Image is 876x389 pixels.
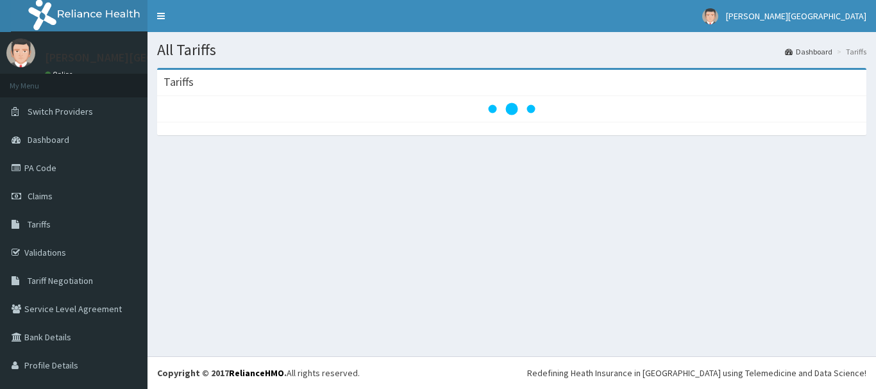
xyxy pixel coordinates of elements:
[28,106,93,117] span: Switch Providers
[45,70,76,79] a: Online
[28,275,93,286] span: Tariff Negotiation
[229,367,284,379] a: RelianceHMO
[28,190,53,202] span: Claims
[157,42,866,58] h1: All Tariffs
[164,76,194,88] h3: Tariffs
[45,52,235,63] p: [PERSON_NAME][GEOGRAPHIC_DATA]
[527,367,866,379] div: Redefining Heath Insurance in [GEOGRAPHIC_DATA] using Telemedicine and Data Science!
[702,8,718,24] img: User Image
[834,46,866,57] li: Tariffs
[28,219,51,230] span: Tariffs
[785,46,832,57] a: Dashboard
[6,38,35,67] img: User Image
[157,367,287,379] strong: Copyright © 2017 .
[147,356,876,389] footer: All rights reserved.
[486,83,537,135] svg: audio-loading
[726,10,866,22] span: [PERSON_NAME][GEOGRAPHIC_DATA]
[28,134,69,145] span: Dashboard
